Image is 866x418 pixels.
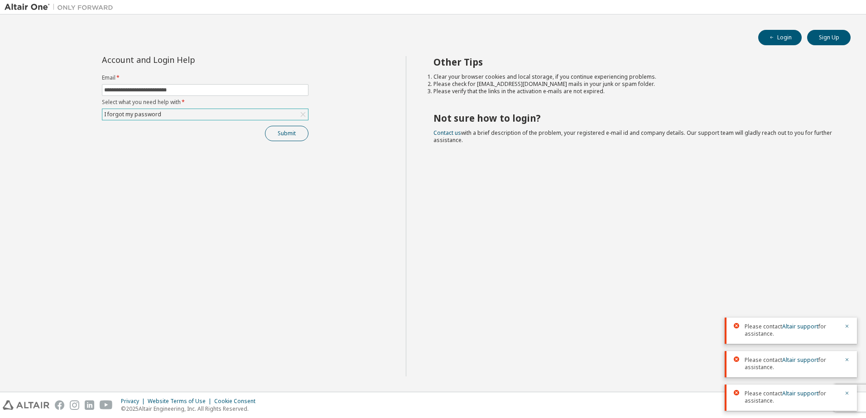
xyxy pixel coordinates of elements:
[758,30,802,45] button: Login
[745,390,839,404] span: Please contact for assistance.
[433,88,835,95] li: Please verify that the links in the activation e-mails are not expired.
[745,323,839,337] span: Please contact for assistance.
[102,109,308,120] div: I forgot my password
[121,398,148,405] div: Privacy
[100,400,113,410] img: youtube.svg
[433,112,835,124] h2: Not sure how to login?
[433,81,835,88] li: Please check for [EMAIL_ADDRESS][DOMAIN_NAME] mails in your junk or spam folder.
[70,400,79,410] img: instagram.svg
[85,400,94,410] img: linkedin.svg
[148,398,214,405] div: Website Terms of Use
[433,56,835,68] h2: Other Tips
[55,400,64,410] img: facebook.svg
[433,129,461,137] a: Contact us
[214,398,261,405] div: Cookie Consent
[745,356,839,371] span: Please contact for assistance.
[3,400,49,410] img: altair_logo.svg
[782,323,818,330] a: Altair support
[5,3,118,12] img: Altair One
[782,389,818,397] a: Altair support
[807,30,851,45] button: Sign Up
[433,129,832,144] span: with a brief description of the problem, your registered e-mail id and company details. Our suppo...
[102,56,267,63] div: Account and Login Help
[265,126,308,141] button: Submit
[103,109,163,119] div: I forgot my password
[782,356,818,364] a: Altair support
[121,405,261,413] p: © 2025 Altair Engineering, Inc. All Rights Reserved.
[433,73,835,81] li: Clear your browser cookies and local storage, if you continue experiencing problems.
[102,74,308,81] label: Email
[102,99,308,106] label: Select what you need help with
